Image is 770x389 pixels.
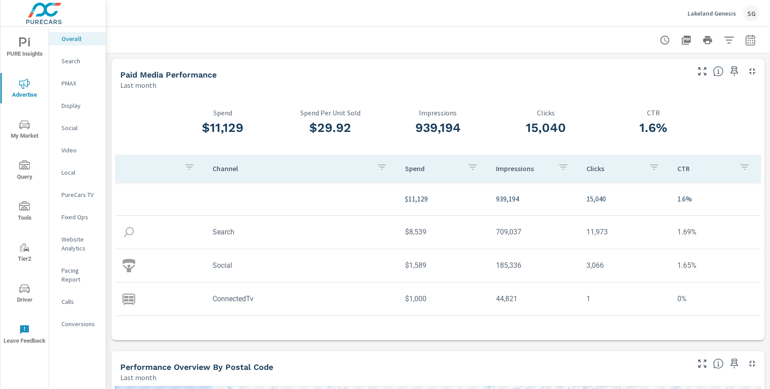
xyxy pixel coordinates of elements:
[3,160,46,182] span: Query
[205,254,398,277] td: Social
[49,264,106,286] div: Pacing Report
[49,143,106,157] div: Video
[3,242,46,264] span: Tier2
[61,168,98,177] p: Local
[3,201,46,223] span: Tools
[277,120,385,135] h3: $29.92
[579,254,670,277] td: 3,066
[405,193,481,204] p: $11,129
[49,54,106,68] div: Search
[61,57,98,66] p: Search
[49,32,106,45] div: Overall
[713,358,724,369] span: Understand performance data by postal code. Individual postal codes can be selected and expanded ...
[61,190,98,199] p: PureCars TV
[695,356,709,371] button: Make Fullscreen
[3,78,46,100] span: Advertise
[405,164,460,173] p: Spend
[699,31,717,49] button: Print Report
[489,254,579,277] td: 185,336
[49,188,106,201] div: PureCars TV
[677,193,754,204] p: 1.6%
[120,362,273,372] h5: Performance Overview By Postal Code
[213,164,369,173] p: Channel
[745,64,759,78] button: Minimize Widget
[496,164,551,173] p: Impressions
[61,235,98,253] p: Website Analytics
[61,146,98,155] p: Video
[398,221,488,243] td: $8,539
[49,166,106,179] div: Local
[49,77,106,90] div: PMAX
[169,120,277,135] h3: $11,129
[489,287,579,310] td: 44,821
[677,31,695,49] button: "Export Report to PDF"
[0,27,49,355] div: nav menu
[3,119,46,141] span: My Market
[122,225,135,239] img: icon-search.svg
[670,221,761,243] td: 1.69%
[61,213,98,221] p: Fixed Ops
[492,120,600,135] h3: 15,040
[384,120,492,135] h3: 939,194
[743,5,759,21] div: SG
[120,70,217,79] h5: Paid Media Performance
[600,109,708,117] p: CTR
[205,221,398,243] td: Search
[61,319,98,328] p: Conversions
[670,254,761,277] td: 1.65%
[489,221,579,243] td: 709,037
[600,120,708,135] h3: 1.6%
[586,164,641,173] p: Clicks
[398,287,488,310] td: $1,000
[205,287,398,310] td: ConnectedTv
[61,123,98,132] p: Social
[586,193,663,204] p: 15,040
[61,34,98,43] p: Overall
[120,80,156,90] p: Last month
[670,287,761,310] td: 0%
[579,287,670,310] td: 1
[122,292,135,306] img: icon-connectedtv.svg
[3,283,46,305] span: Driver
[277,109,385,117] p: Spend Per Unit Sold
[122,259,135,272] img: icon-social.svg
[727,64,741,78] span: Save this to your personalized report
[120,372,156,383] p: Last month
[61,297,98,306] p: Calls
[745,356,759,371] button: Minimize Widget
[49,210,106,224] div: Fixed Ops
[3,324,46,346] span: Leave Feedback
[169,109,277,117] p: Spend
[49,295,106,308] div: Calls
[61,101,98,110] p: Display
[727,356,741,371] span: Save this to your personalized report
[3,37,46,59] span: PURE Insights
[49,233,106,255] div: Website Analytics
[398,254,488,277] td: $1,589
[688,9,736,17] p: Lakeland Genesis
[61,79,98,88] p: PMAX
[677,164,732,173] p: CTR
[61,266,98,284] p: Pacing Report
[49,317,106,331] div: Conversions
[492,109,600,117] p: Clicks
[496,193,572,204] p: 939,194
[49,121,106,135] div: Social
[713,66,724,77] span: Understand performance metrics over the selected time range.
[384,109,492,117] p: Impressions
[579,221,670,243] td: 11,973
[49,99,106,112] div: Display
